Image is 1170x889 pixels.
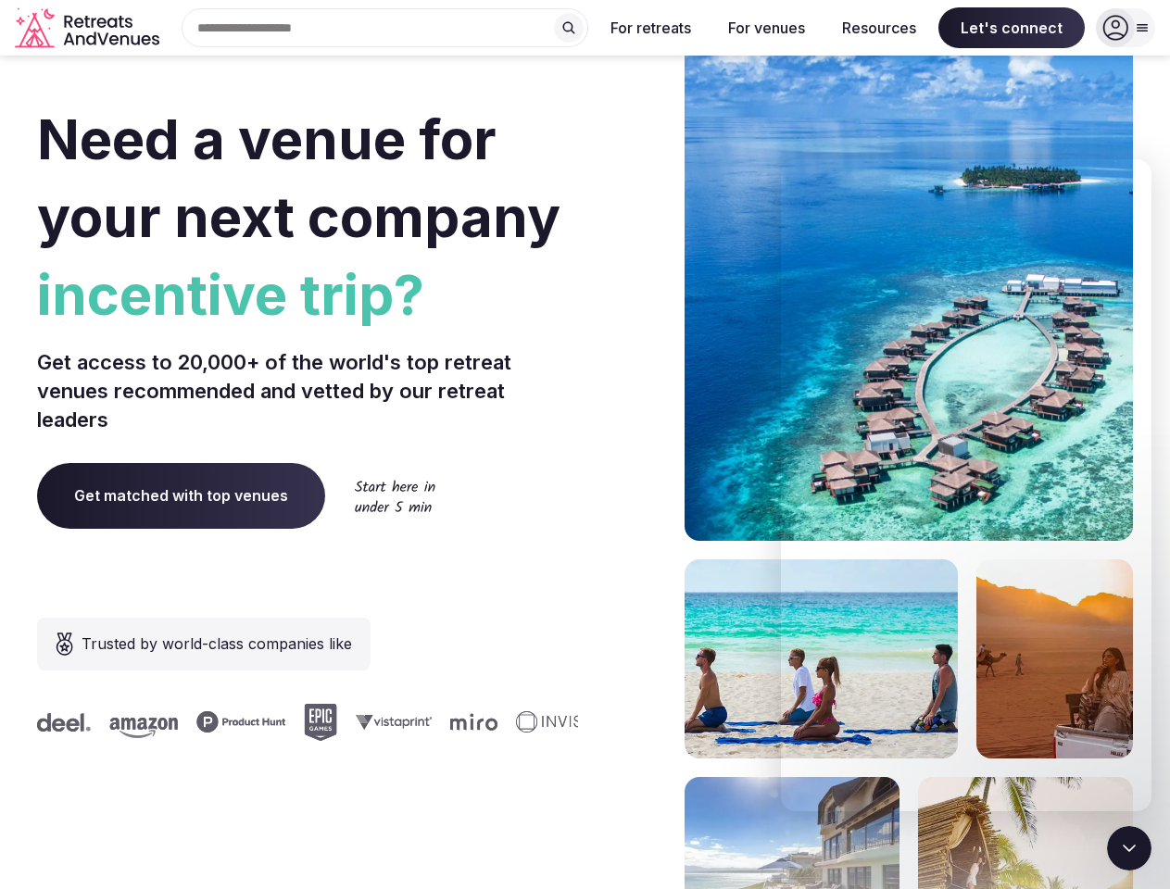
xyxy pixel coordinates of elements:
iframe: Intercom live chat [781,159,1151,811]
svg: Retreats and Venues company logo [15,7,163,49]
svg: Epic Games company logo [303,704,336,741]
button: For venues [713,7,820,48]
img: yoga on tropical beach [685,559,958,758]
span: Let's connect [938,7,1085,48]
span: Trusted by world-class companies like [82,632,352,655]
span: Need a venue for your next company [37,106,560,250]
p: Get access to 20,000+ of the world's top retreat venues recommended and vetted by our retreat lea... [37,348,578,433]
a: Get matched with top venues [37,463,325,528]
button: For retreats [596,7,706,48]
button: Resources [827,7,931,48]
svg: Vistaprint company logo [355,714,431,730]
svg: Deel company logo [36,713,90,732]
svg: Invisible company logo [515,711,617,733]
img: Start here in under 5 min [355,480,435,512]
svg: Miro company logo [449,713,497,731]
span: incentive trip? [37,256,578,333]
iframe: Intercom live chat [1107,826,1151,870]
a: Visit the homepage [15,7,163,49]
